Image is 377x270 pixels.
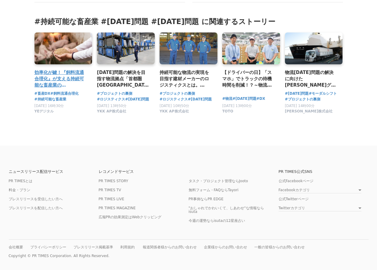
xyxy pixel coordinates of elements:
span: [DATE] 14時00分 [285,104,315,108]
span: [DATE] 13時50分 [97,104,127,108]
a: 報道関係者様からのお問い合わせ [143,245,197,249]
h3: #持続可能な畜産業 #[DATE]問題 #[DATE]問題 に関連するストーリー [34,17,343,26]
span: YEデジタル [34,109,54,114]
a: プレスリリース掲載基準 [73,245,113,249]
span: [DATE] 10時50分 [160,104,189,108]
a: #飼料流通合理化 [50,91,79,97]
a: PR TIMES LIVE [99,197,124,201]
a: Twitterカテゴリ [279,206,361,211]
a: #DX [256,96,265,102]
a: [PERSON_NAME]株式会社 [285,111,333,115]
a: プレスリリースを配信したい方へ [9,206,63,210]
a: "おしゃれでかわいくて、しあわせ"な情報ならisuta [189,206,264,214]
span: [DATE] 13時00分 [222,104,252,108]
span: YKK AP株式会社 [160,109,189,114]
a: PR TIMESとは [9,179,33,183]
a: #ロジスティクス [97,97,125,102]
a: YKK AP株式会社 [97,111,126,115]
a: #モーダルシフト [309,91,337,97]
a: 公式Facebookページ [279,179,313,183]
p: PR TIMES公式SNS [279,170,369,173]
span: TOTO [222,109,233,114]
a: #プロジェクトの裏側 [160,91,195,97]
a: TOTO [222,111,233,115]
a: #[DATE]問題 [285,91,309,97]
a: Facebookカテゴリ [279,188,361,193]
a: PR事例ならPR EDGE [189,197,224,201]
a: 会社概要 [9,245,23,249]
a: PR TIMES TV [99,188,121,192]
a: 料金・プラン [9,188,30,192]
a: プレスリリースを受信したい方へ [9,197,63,201]
a: YKK AP株式会社 [160,111,189,115]
a: 企業様からのお問い合わせ [204,245,247,249]
a: 無料フォーム・FAQならTayori [189,188,239,192]
a: #持続可能な畜産業 [34,97,66,102]
a: [DATE]問題の解決を目指す物流拠点「首都圏[GEOGRAPHIC_DATA]」。持続可能な物流へ向けた取り組みとは [97,69,150,89]
a: #プロジェクトの裏側 [285,97,320,102]
a: 利用規約 [120,245,135,249]
a: #[DATE]問題 [232,96,256,102]
p: Copyright © PR TIMES Corporation. All Rights Reserved. [9,254,369,258]
p: ニュースリリース配信サービス [9,170,99,173]
a: 【ドライバーの日】「スマホ」でトラックの待機時間を削減！？～物流のDXによって[DATE]問題の解決に貢献～ [222,69,275,89]
a: #[DATE]問題 [125,97,149,102]
a: #畜産DX [34,91,50,97]
a: PR TIMES STORY [99,179,128,183]
a: #[DATE]問題 [188,97,212,102]
a: 公式Twitterページ [279,197,309,201]
a: タスク・プロジェクト管理ならJooto [189,179,248,183]
a: プライバシーポリシー [30,245,66,249]
a: 広報PRの効果測定はWebクリッピング [99,215,162,219]
span: [DATE] 16時30分 [34,104,64,108]
a: 持続可能な物流の実現を目指す建材メーカーのロジスティクスとは。[DATE]問題に向けたドライバーの拘束時間短縮の取り組み [160,69,213,89]
a: 効率化が鍵！『飼料流通合理化』が支える持続可能な畜産業の[PERSON_NAME] ～ドライバー不足で「運びたくても運べない」飼料輸送問題に取り組む重要性とは？～ [34,69,88,89]
a: YEデジタル [34,111,54,115]
a: #物流 [222,96,232,102]
span: YKK AP株式会社 [97,109,126,114]
p: レコメンドサービス [99,170,189,173]
a: #プロジェクトの裏側 [97,91,132,97]
a: PR TIMES MAGAZINE [99,206,136,210]
a: 一般の皆様からのお問い合わせ [254,245,305,249]
span: [PERSON_NAME]株式会社 [285,109,333,114]
a: 今週の運勢ならisutaの12星座占い [189,219,245,223]
a: 物流[DATE]問題の解決に向けた[PERSON_NAME]グループの取り組み。海陸複合一貫輸送の強みを活かした「混載便サービス」立ち上げストーリーとは。 [285,69,338,89]
a: #ロジスティクス [160,97,188,102]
